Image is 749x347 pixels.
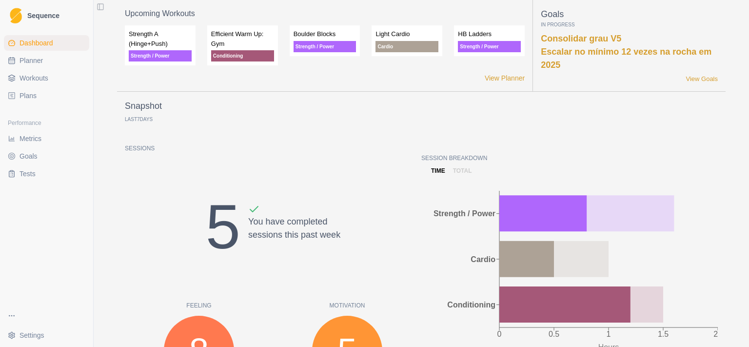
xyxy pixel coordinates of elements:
div: You have completed sessions this past week [248,204,340,274]
a: Workouts [4,70,89,86]
p: total [453,166,472,175]
tspan: 1.5 [658,330,669,338]
a: LogoSequence [4,4,89,27]
span: Sequence [27,12,59,19]
tspan: Cardio [471,255,495,264]
div: 5 [206,180,240,274]
p: Cardio [375,41,438,52]
p: Session Breakdown [421,154,718,163]
p: Upcoming Workouts [125,8,525,20]
p: Last Days [125,117,153,122]
a: Planner [4,53,89,68]
p: Snapshot [125,100,162,113]
a: Tests [4,166,89,182]
a: Consolidar grau V5 [541,34,621,43]
p: Efficient Warm Up: Gym [211,29,274,48]
a: Plans [4,88,89,103]
p: Strength / Power [458,41,521,52]
button: Settings [4,327,89,343]
p: time [431,166,445,175]
a: Metrics [4,131,89,146]
div: Performance [4,115,89,131]
p: Motivation [273,301,421,310]
span: Tests [20,169,36,179]
tspan: 2 [713,330,718,338]
tspan: 0 [497,330,502,338]
img: Logo [10,8,22,24]
tspan: 1 [607,330,611,338]
span: 7 [137,117,140,122]
p: Feeling [125,301,273,310]
tspan: 0.5 [549,330,559,338]
p: Conditioning [211,50,274,61]
span: Goals [20,151,38,161]
span: Plans [20,91,37,101]
p: Light Cardio [375,29,438,39]
tspan: Strength / Power [434,209,495,218]
span: Dashboard [20,38,53,48]
p: Strength A (Hinge+Push) [129,29,192,48]
span: Metrics [20,134,41,143]
a: View Goals [686,74,718,84]
p: Sessions [125,144,421,153]
p: Strength / Power [129,50,192,61]
a: Escalar no mínimo 12 vezes na rocha em 2025 [541,47,711,70]
p: HB Ladders [458,29,521,39]
span: Workouts [20,73,48,83]
a: View Planner [485,73,525,83]
tspan: Conditioning [447,301,495,309]
a: Dashboard [4,35,89,51]
p: Strength / Power [294,41,356,52]
p: Goals [541,8,718,21]
span: Planner [20,56,43,65]
p: In Progress [541,21,718,28]
p: Boulder Blocks [294,29,356,39]
a: Goals [4,148,89,164]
